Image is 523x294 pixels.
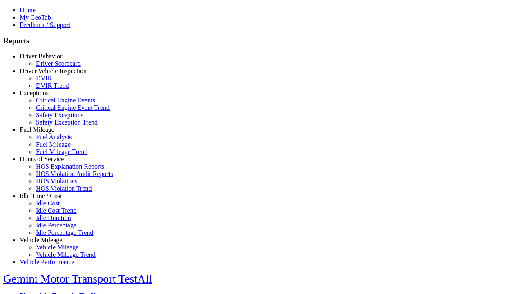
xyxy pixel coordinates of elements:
[20,156,64,163] a: Hours of Service
[36,229,93,236] a: Idle Percentage Trend
[36,97,95,104] a: Critical Engine Events
[36,178,77,185] a: HOS Violations
[3,36,520,45] h3: Reports
[36,119,98,126] a: Safety Exception Trend
[36,141,71,148] a: Fuel Mileage
[36,134,72,140] a: Fuel Analysis
[36,148,87,155] a: Fuel Mileage Trend
[20,14,51,21] a: My GeoTab
[36,104,110,111] a: Critical Engine Event Trend
[36,111,83,118] a: Safety Exceptions
[36,163,104,170] a: HOS Explanation Reports
[36,222,76,229] a: Idle Percentage
[36,60,81,67] a: Driver Scorecard
[20,7,36,13] a: Home
[36,82,69,89] a: DVIR Trend
[36,214,71,221] a: Idle Duration
[20,236,62,243] a: Vehicle Mileage
[20,67,87,74] a: Driver Vehicle Inspection
[36,251,96,258] a: Vehicle Mileage Trend
[3,272,152,285] a: Gemini Motor Transport TestAll
[36,200,60,207] a: Idle Cost
[20,21,70,28] a: Feedback / Support
[20,258,74,265] a: Vehicle Performance
[36,244,78,251] a: Vehicle Mileage
[36,207,77,214] a: Idle Cost Trend
[20,89,49,96] a: Exceptions
[20,192,62,199] a: Idle Time / Cost
[36,75,52,82] a: DVIR
[20,53,62,60] a: Driver Behavior
[36,170,113,177] a: HOS Violation Audit Reports
[20,126,54,133] a: Fuel Mileage
[36,185,92,192] a: HOS Violation Trend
